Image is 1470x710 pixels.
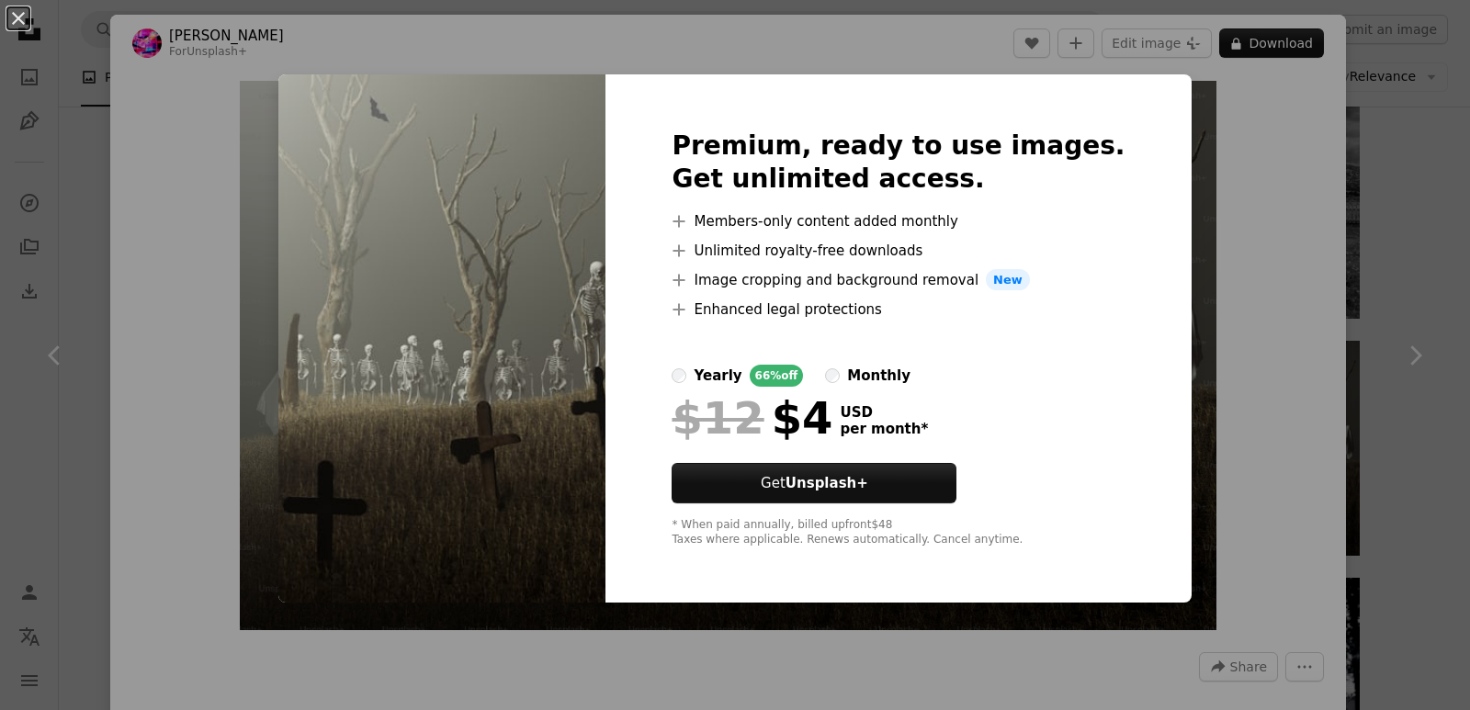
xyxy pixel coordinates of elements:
[825,368,840,383] input: monthly
[672,299,1125,321] li: Enhanced legal protections
[672,210,1125,232] li: Members-only content added monthly
[672,130,1125,196] h2: Premium, ready to use images. Get unlimited access.
[986,269,1030,291] span: New
[786,475,868,491] strong: Unsplash+
[840,404,928,421] span: USD
[672,394,763,442] span: $12
[694,365,741,387] div: yearly
[750,365,804,387] div: 66% off
[672,518,1125,547] div: * When paid annually, billed upfront $48 Taxes where applicable. Renews automatically. Cancel any...
[672,394,832,442] div: $4
[840,421,928,437] span: per month *
[672,368,686,383] input: yearly66%off
[672,240,1125,262] li: Unlimited royalty-free downloads
[847,365,910,387] div: monthly
[672,463,956,503] button: GetUnsplash+
[672,269,1125,291] li: Image cropping and background removal
[278,74,605,603] img: premium_photo-1724425892534-1135e8257f53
